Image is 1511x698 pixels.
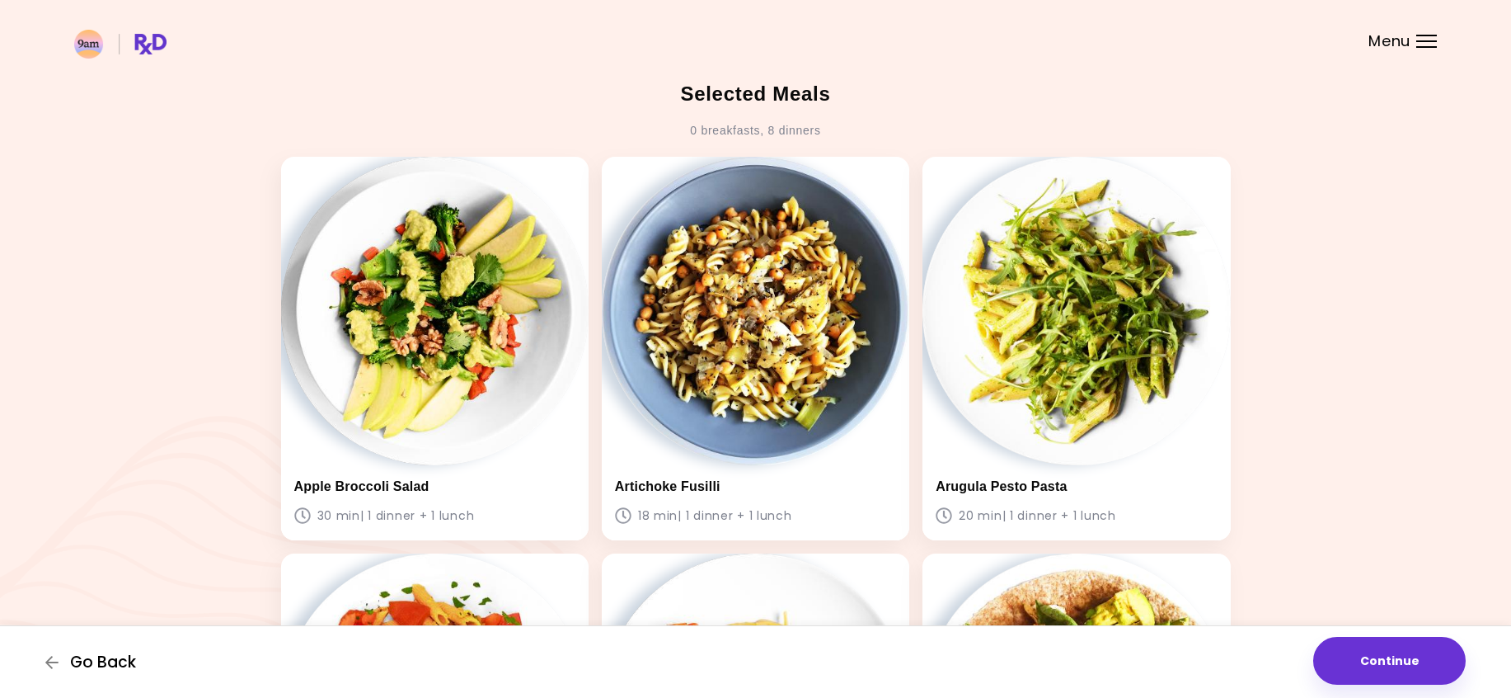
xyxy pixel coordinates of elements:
[615,479,896,494] h3: Artichoke Fusilli
[1368,34,1410,49] span: Menu
[294,479,575,494] h3: Apple Broccoli Salad
[615,504,896,527] p: 18 min | 1 dinner + 1 lunch
[936,504,1217,527] p: 20 min | 1 dinner + 1 lunch
[74,30,167,59] img: RxDiet
[294,504,575,527] p: 30 min | 1 dinner + 1 lunch
[936,479,1217,494] h3: Arugula Pesto Pasta
[1313,637,1466,685] button: Continue
[45,653,144,672] button: Go Back
[690,118,820,144] div: 0 breakfasts , 8 dinners
[70,653,136,672] span: Go Back
[680,80,830,108] h2: Selected Meals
